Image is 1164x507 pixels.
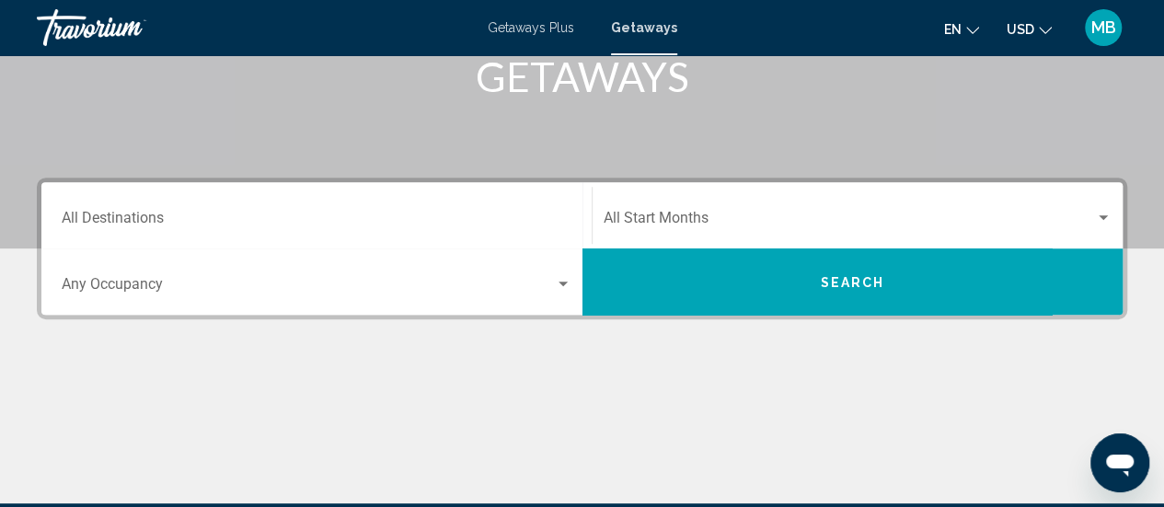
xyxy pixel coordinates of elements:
[1079,8,1127,47] button: User Menu
[944,22,962,37] span: en
[820,275,884,290] span: Search
[582,248,1124,315] button: Search
[1090,433,1149,492] iframe: Button to launch messaging window
[1007,16,1052,42] button: Change currency
[488,20,574,35] a: Getaways Plus
[37,9,469,46] a: Travorium
[1007,22,1034,37] span: USD
[944,16,979,42] button: Change language
[611,20,677,35] a: Getaways
[1091,18,1116,37] span: MB
[41,182,1123,315] div: Search widget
